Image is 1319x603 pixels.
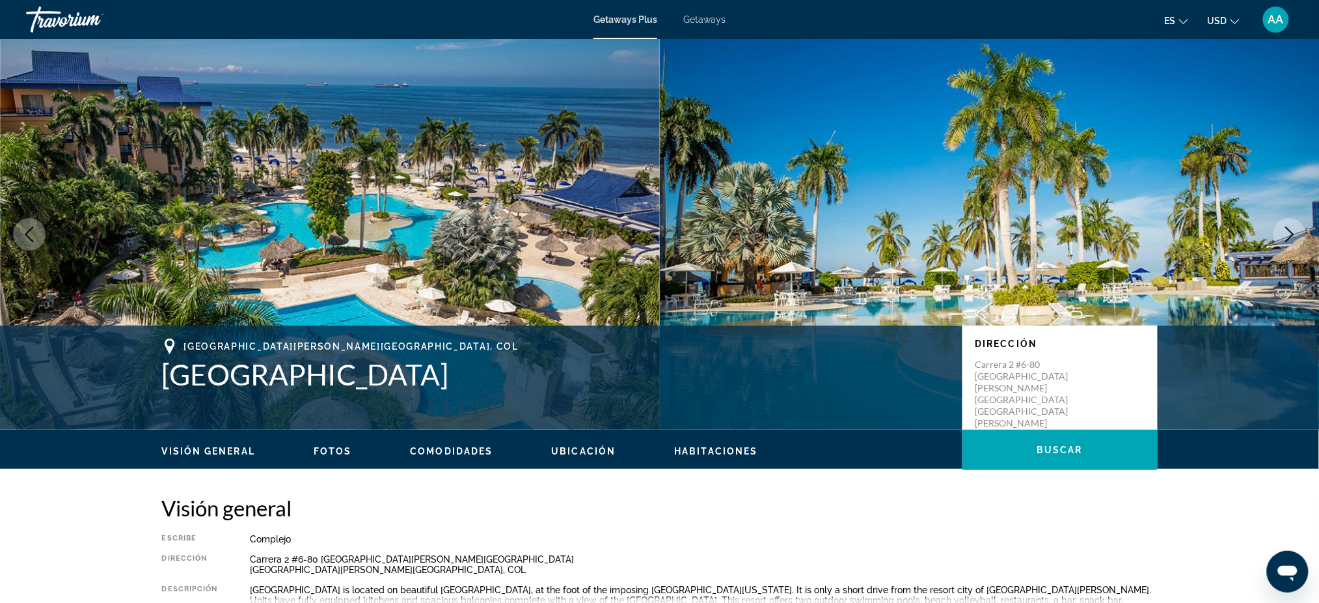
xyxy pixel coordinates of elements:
[674,446,757,456] span: Habitaciones
[1208,16,1227,26] span: USD
[1259,6,1293,33] button: User Menu
[552,445,616,457] button: Ubicación
[314,446,352,456] span: Fotos
[162,445,255,457] button: Visión general
[13,218,46,251] button: Previous image
[314,445,352,457] button: Fotos
[1273,218,1306,251] button: Next image
[251,554,1158,575] div: Carrera 2 #6-80 [GEOGRAPHIC_DATA][PERSON_NAME][GEOGRAPHIC_DATA] [GEOGRAPHIC_DATA][PERSON_NAME][GE...
[683,14,726,25] a: Getaways
[162,495,1158,521] h2: Visión general
[1165,16,1176,26] span: es
[162,358,949,391] h1: [GEOGRAPHIC_DATA]
[1267,551,1309,593] iframe: Botón para iniciar la ventana de mensajería
[410,446,493,456] span: Comodidades
[162,446,255,456] span: Visión general
[184,341,519,352] span: [GEOGRAPHIC_DATA][PERSON_NAME][GEOGRAPHIC_DATA], COL
[162,534,218,544] div: Escribe
[251,534,1158,544] div: Complejo
[1208,11,1240,30] button: Change currency
[1037,445,1083,455] span: Buscar
[552,446,616,456] span: Ubicación
[1268,13,1284,26] span: AA
[593,14,657,25] a: Getaways Plus
[975,339,1145,349] p: Dirección
[674,445,757,457] button: Habitaciones
[1165,11,1188,30] button: Change language
[410,445,493,457] button: Comodidades
[162,554,218,575] div: Dirección
[962,430,1158,470] button: Buscar
[975,359,1080,453] p: Carrera 2 #6-80 [GEOGRAPHIC_DATA][PERSON_NAME][GEOGRAPHIC_DATA] [GEOGRAPHIC_DATA][PERSON_NAME][GE...
[26,3,156,36] a: Travorium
